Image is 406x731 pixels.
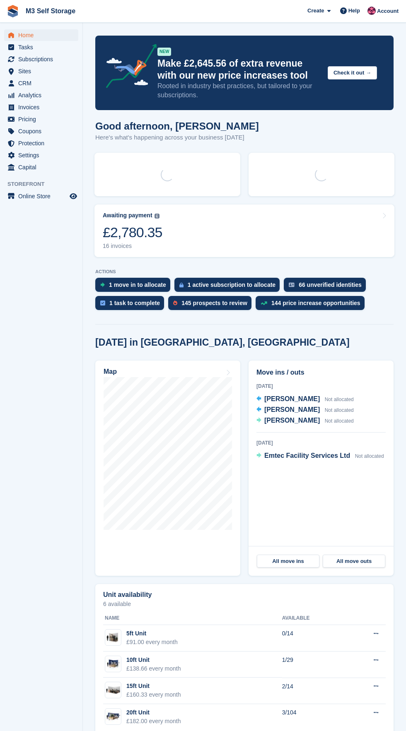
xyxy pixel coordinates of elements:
[4,149,78,161] a: menu
[95,278,174,296] a: 1 move in to allocate
[126,717,181,726] div: £182.00 every month
[264,452,350,459] span: Emtec Facility Services Ltd
[181,300,247,306] div: 145 prospects to review
[155,214,159,219] img: icon-info-grey-7440780725fd019a000dd9b08b2336e03edf1995a4989e88bcd33f0948082b44.svg
[4,65,78,77] a: menu
[105,658,121,670] img: 10-ft-container.jpg
[289,282,295,287] img: verify_identity-adf6edd0f0f0b5bbfe63781bf79b02c33cf7c696d77639b501bdc392416b5a36.svg
[105,684,121,696] img: 125-sqft-unit.jpg
[257,555,319,568] a: All move ins
[256,416,354,426] a: [PERSON_NAME] Not allocated
[271,300,360,306] div: 144 price increase opportunities
[95,361,240,576] a: Map
[168,296,256,314] a: 145 prospects to review
[328,66,377,80] button: Check it out →
[299,281,362,288] div: 66 unverified identities
[18,89,68,101] span: Analytics
[105,711,121,723] img: 20-ft-container.jpg
[18,41,68,53] span: Tasks
[4,89,78,101] a: menu
[4,77,78,89] a: menu
[256,451,384,462] a: Emtec Facility Services Ltd Not allocated
[256,382,386,390] div: [DATE]
[105,632,121,644] img: 32-sqft-unit.jpg
[109,281,166,288] div: 1 move in to allocate
[174,278,284,296] a: 1 active subscription to allocate
[256,439,386,447] div: [DATE]
[22,4,79,18] a: M3 Self Storage
[264,406,320,413] span: [PERSON_NAME]
[18,190,68,202] span: Online Store
[4,161,78,173] a: menu
[126,664,181,673] div: £138.66 every month
[126,690,181,699] div: £160.33 every month
[348,7,360,15] span: Help
[173,301,177,305] img: prospect-51fa495bee0391a8d652442698ab0144808aea92771e9ea1ae160a38d050c398.svg
[377,7,399,15] span: Account
[355,453,384,459] span: Not allocated
[95,296,168,314] a: 1 task to complete
[18,29,68,41] span: Home
[126,682,181,690] div: 15ft Unit
[4,41,78,53] a: menu
[282,678,346,704] td: 2/14
[256,405,354,416] a: [PERSON_NAME] Not allocated
[103,591,152,599] h2: Unit availability
[94,204,394,257] a: Awaiting payment £2,780.35 16 invoices
[307,7,324,15] span: Create
[126,708,181,717] div: 20ft Unit
[4,29,78,41] a: menu
[103,612,282,625] th: Name
[95,269,394,274] p: ACTIONS
[126,629,178,638] div: 5ft Unit
[109,300,160,306] div: 1 task to complete
[264,395,320,402] span: [PERSON_NAME]
[4,137,78,149] a: menu
[103,601,386,607] p: 6 available
[4,113,78,125] a: menu
[282,704,346,730] td: 3/104
[4,125,78,137] a: menu
[325,397,354,402] span: Not allocated
[95,337,350,348] h2: [DATE] in [GEOGRAPHIC_DATA], [GEOGRAPHIC_DATA]
[256,296,369,314] a: 144 price increase opportunities
[99,44,157,91] img: price-adjustments-announcement-icon-8257ccfd72463d97f412b2fc003d46551f7dbcb40ab6d574587a9cd5c0d94...
[18,149,68,161] span: Settings
[323,555,385,568] a: All move outs
[18,65,68,77] span: Sites
[282,612,346,625] th: Available
[126,638,178,647] div: £91.00 every month
[157,58,321,82] p: Make £2,645.56 of extra revenue with our new price increases tool
[100,282,105,287] img: move_ins_to_allocate_icon-fdf77a2bb77ea45bf5b3d319d69a93e2d87916cf1d5bf7949dd705db3b84f3ca.svg
[282,652,346,678] td: 1/29
[264,417,320,424] span: [PERSON_NAME]
[4,190,78,202] a: menu
[179,282,184,288] img: active_subscription_to_allocate_icon-d502201f5373d7db506a760aba3b589e785aa758c864c3986d89f69b8ff3...
[103,224,162,241] div: £2,780.35
[261,301,267,305] img: price_increase_opportunities-93ffe204e8149a01c8c9dc8f82e8f89637d9d84a8eef4429ea346261dce0b2c0.svg
[157,48,171,56] div: NEW
[256,368,386,378] h2: Move ins / outs
[284,278,370,296] a: 66 unverified identities
[18,101,68,113] span: Invoices
[103,243,162,250] div: 16 invoices
[4,53,78,65] a: menu
[367,7,376,15] img: Nick Jones
[103,212,152,219] div: Awaiting payment
[18,161,68,173] span: Capital
[18,113,68,125] span: Pricing
[157,82,321,100] p: Rooted in industry best practices, but tailored to your subscriptions.
[100,301,105,305] img: task-75834270c22a3079a89374b754ae025e5fb1db73e45f91037f5363f120a921f8.svg
[18,53,68,65] span: Subscriptions
[68,191,78,201] a: Preview store
[7,5,19,17] img: stora-icon-8386f47178a22dfd0bd8f6a31ec36ba5ce8667c1dd55bd0f319d3a0aa187defe.svg
[95,120,259,132] h1: Good afternoon, [PERSON_NAME]
[325,418,354,424] span: Not allocated
[7,180,82,188] span: Storefront
[18,137,68,149] span: Protection
[4,101,78,113] a: menu
[126,656,181,664] div: 10ft Unit
[188,281,275,288] div: 1 active subscription to allocate
[282,625,346,652] td: 0/14
[18,125,68,137] span: Coupons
